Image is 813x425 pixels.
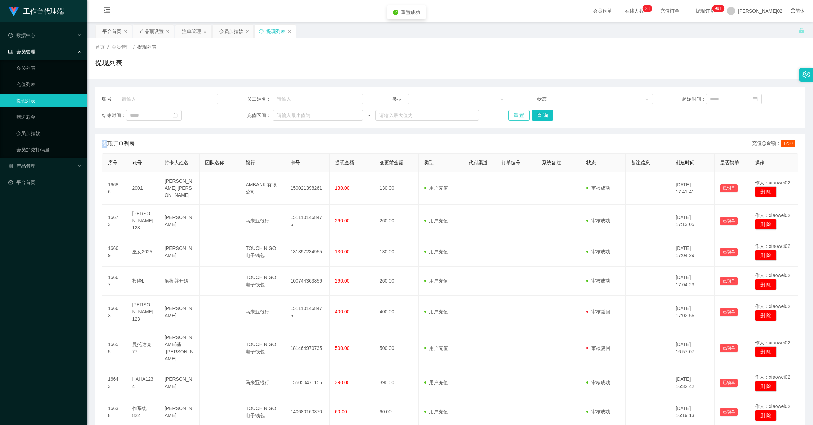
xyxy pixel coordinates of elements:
span: 作人：xiaowei02 [755,340,790,345]
td: [PERSON_NAME] [159,205,200,237]
td: AMBANK 有限公司 [240,172,285,205]
td: [PERSON_NAME] [159,296,200,328]
h1: 提现列表 [95,57,122,68]
span: 结束时间： [102,112,126,119]
div: 产品预设置 [140,25,164,38]
font: 会员管理 [16,49,35,54]
i: 图标： 日历 [753,97,758,101]
td: [DATE] 17:04:29 [670,237,715,267]
sup: 944 [712,5,724,12]
span: 260.00 [335,218,350,223]
button: 已锁单 [720,308,738,316]
i: 图标： 关闭 [166,30,170,34]
a: 图标： 仪表板平台首页 [8,175,82,189]
td: 390.00 [374,368,419,397]
a: 赠送彩金 [16,110,82,124]
p: 3 [647,5,650,12]
td: [PERSON_NAME]基·[PERSON_NAME] [159,328,200,368]
button: 重 置 [508,110,530,121]
button: 删 除 [755,381,777,392]
sup: 23 [643,5,652,12]
button: 查 询 [532,110,553,121]
td: 16655 [102,328,127,368]
font: 审核成功 [591,278,610,284]
span: 备注信息 [631,160,650,165]
button: 删 除 [755,219,777,230]
td: [PERSON_NAME]·[PERSON_NAME] [159,172,200,205]
input: 请输入 [273,93,363,104]
font: 产品管理 [16,163,35,169]
span: 提现订单列表 [102,140,135,148]
font: 审核成功 [591,380,610,385]
div: 注单管理 [182,25,201,38]
span: 团队名称 [205,160,224,165]
div: 提现列表 [266,25,285,38]
td: [DATE] 16:32:42 [670,368,715,397]
td: 16667 [102,267,127,296]
span: 系统备注 [542,160,561,165]
span: 提现列表 [137,44,156,50]
i: 图标： 日历 [173,113,178,118]
i: 图标： AppStore-O [8,164,13,168]
td: [DATE] 17:02:56 [670,296,715,328]
p: 2 [645,5,648,12]
td: 150021398261 [285,172,330,205]
span: 首页 [95,44,105,50]
td: [PERSON_NAME] [159,368,200,397]
i: 图标： 解锁 [799,28,805,34]
i: 图标： 向下 [645,97,649,102]
span: 重置成功 [401,10,420,15]
td: 曼托达克77 [127,328,159,368]
td: 2001 [127,172,159,205]
a: 会员加减打码量 [16,143,82,156]
td: 130.00 [374,237,419,267]
font: 数据中心 [16,33,35,38]
span: 400.00 [335,309,350,314]
input: 请输入最大值为 [375,110,479,121]
td: 155050471156 [285,368,330,397]
font: 用户充值 [429,345,448,351]
span: / [107,44,109,50]
font: 用户充值 [429,218,448,223]
td: TOUCH N GO 电子钱包 [240,267,285,296]
i: 图标： table [8,49,13,54]
td: TOUCH N GO 电子钱包 [240,237,285,267]
span: 卡号 [291,160,300,165]
span: 500.00 [335,345,350,351]
span: 起始时间： [682,96,706,103]
span: 提现金额 [335,160,354,165]
i: 图标： check-circle-o [8,33,13,38]
span: 变更前金额 [380,160,403,165]
img: logo.9652507e.png [8,7,19,16]
i: 图标： 关闭 [123,30,128,34]
button: 删 除 [755,410,777,421]
span: 作人：xiaowei02 [755,374,790,380]
span: 会员管理 [112,44,131,50]
td: 181464970735 [285,328,330,368]
font: 用户充值 [429,309,448,314]
font: 在线人数 [625,8,644,14]
font: 用户充值 [429,249,448,254]
input: 请输入最小值为 [273,110,363,121]
td: 巫女2025 [127,237,159,267]
td: 触摸并开始 [159,267,200,296]
button: 删 除 [755,279,777,290]
span: / [133,44,135,50]
font: 提现订单 [696,8,715,14]
font: 审核成功 [591,249,610,254]
i: 图标：check-circle [393,10,398,15]
td: 1511101468476 [285,296,330,328]
span: 操作 [755,160,764,165]
span: 类型 [424,160,434,165]
span: 作人：xiaowei02 [755,243,790,249]
input: 请输入 [118,93,218,104]
span: 130.00 [335,249,350,254]
i: 图标： 关闭 [245,30,249,34]
i: 图标： global [791,8,795,13]
button: 已锁单 [720,277,738,285]
button: 已锁单 [720,184,738,192]
span: 260.00 [335,278,350,284]
a: 充值列表 [16,78,82,91]
span: 序号 [108,160,117,165]
td: 马来亚银行 [240,368,285,397]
